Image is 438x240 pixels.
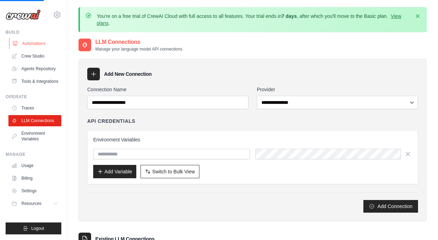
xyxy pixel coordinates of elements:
[8,185,61,196] a: Settings
[8,198,61,209] button: Resources
[9,38,62,49] a: Automations
[104,71,152,78] h3: Add New Connection
[152,168,195,175] span: Switch to Bulk View
[93,165,136,178] button: Add Variable
[87,118,135,125] h4: API Credentials
[8,102,61,114] a: Traces
[97,13,410,27] p: You're on a free trial of CrewAI Cloud with full access to all features. Your trial ends in , aft...
[31,226,44,231] span: Logout
[141,165,199,178] button: Switch to Bulk View
[6,222,61,234] button: Logout
[8,128,61,145] a: Environment Variables
[8,160,61,171] a: Usage
[6,29,61,35] div: Build
[93,136,412,143] h3: Environment Variables
[6,152,61,157] div: Manage
[281,13,297,19] strong: 7 days
[95,38,182,46] h2: LLM Connections
[6,94,61,100] div: Operate
[363,200,418,213] button: Add Connection
[87,86,248,93] label: Connection Name
[8,51,61,62] a: Crew Studio
[8,115,61,126] a: LLM Connections
[8,63,61,74] a: Agents Repository
[8,76,61,87] a: Tools & Integrations
[21,201,41,206] span: Resources
[257,86,418,93] label: Provider
[6,9,41,20] img: Logo
[8,173,61,184] a: Billing
[95,46,182,52] p: Manage your language model API connections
